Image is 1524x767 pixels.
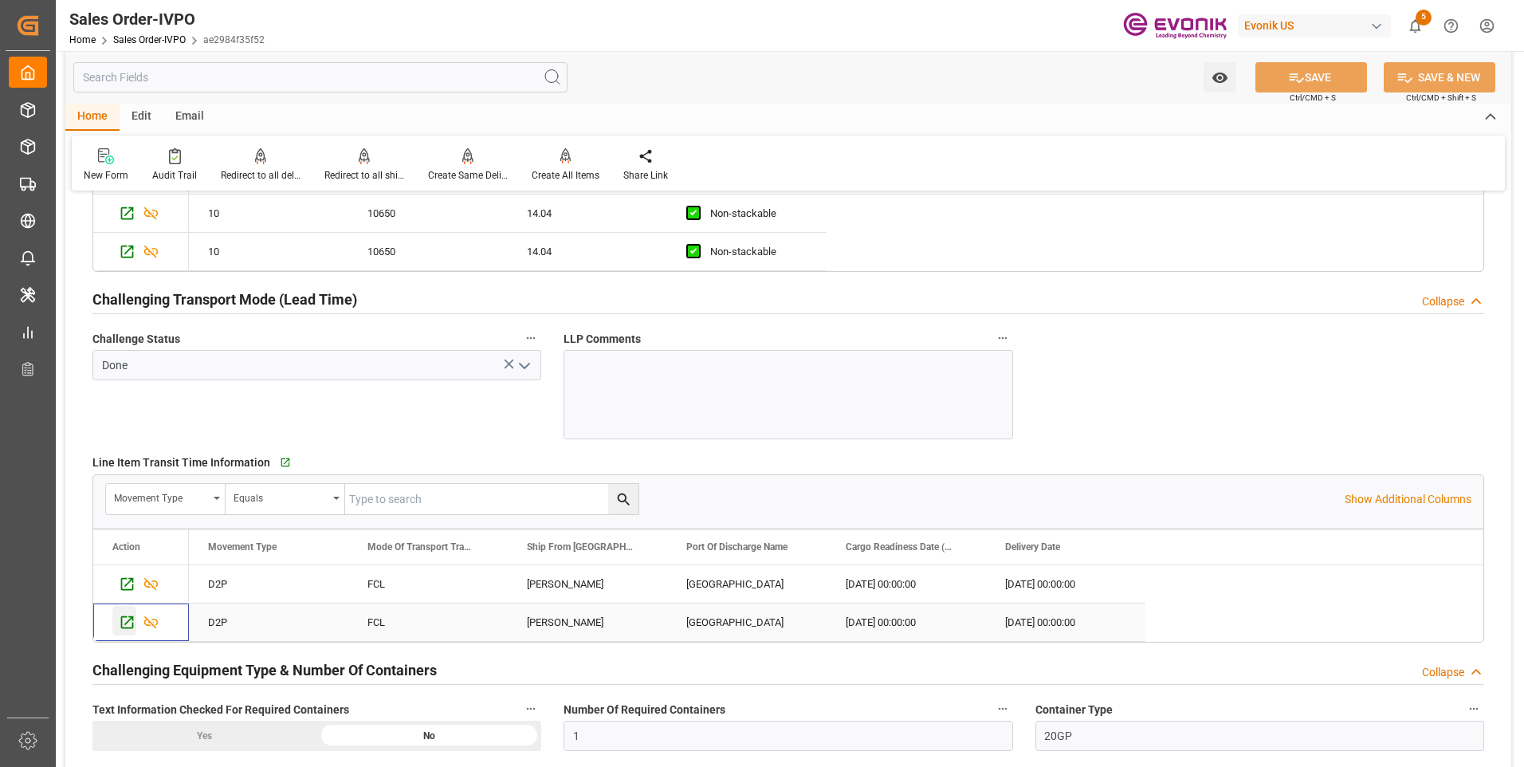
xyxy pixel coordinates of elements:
[106,484,226,514] button: open menu
[226,484,345,514] button: open menu
[1238,10,1397,41] button: Evonik US
[564,702,725,718] span: Number Of Required Containers
[508,604,667,641] div: [PERSON_NAME]
[113,34,186,45] a: Sales Order-IVPO
[208,541,277,553] span: Movement Type
[1035,702,1113,718] span: Container Type
[234,487,328,505] div: Equals
[163,104,216,131] div: Email
[428,168,508,183] div: Create Same Delivery Date
[92,659,437,681] h2: Challenging Equipment Type & Number Of Containers
[1422,664,1464,681] div: Collapse
[1463,698,1484,719] button: Container Type
[92,454,270,471] span: Line Item Transit Time Information
[348,233,508,270] div: 10650
[92,331,180,348] span: Challenge Status
[345,484,638,514] input: Type to search
[93,565,189,604] div: Press SPACE to select this row.
[1422,293,1464,310] div: Collapse
[189,565,1145,604] div: Press SPACE to select this row.
[1406,92,1476,104] span: Ctrl/CMD + Shift + S
[1238,14,1391,37] div: Evonik US
[1005,541,1060,553] span: Delivery Date
[120,104,163,131] div: Edit
[1416,10,1432,26] span: 5
[827,565,986,603] div: [DATE] 00:00:00
[1290,92,1336,104] span: Ctrl/CMD + S
[710,234,807,270] div: Non-stackable
[324,168,404,183] div: Redirect to all shipments
[986,604,1145,641] div: [DATE] 00:00:00
[846,541,953,553] span: Cargo Readiness Date (Shipping Date)
[710,195,807,232] div: Non-stackable
[114,487,208,505] div: Movement Type
[92,289,357,310] h2: Challenging Transport Mode (Lead Time)
[827,604,986,641] div: [DATE] 00:00:00
[189,604,348,641] div: D2P
[92,721,317,751] div: Yes
[608,484,638,514] button: search button
[992,698,1013,719] button: Number Of Required Containers
[112,541,140,553] div: Action
[93,233,189,271] div: Press SPACE to select this row.
[520,698,541,719] button: Text Information Checked For Required Containers
[65,104,120,131] div: Home
[508,565,667,603] div: [PERSON_NAME]
[93,195,189,233] div: Press SPACE to select this row.
[189,233,348,270] div: 10
[189,565,348,603] div: D2P
[986,565,1145,603] div: [DATE] 00:00:00
[1255,62,1367,92] button: SAVE
[189,195,348,232] div: 10
[348,195,508,232] div: 10650
[667,565,827,603] div: [GEOGRAPHIC_DATA]
[69,34,96,45] a: Home
[527,541,634,553] span: Ship From [GEOGRAPHIC_DATA]
[367,541,474,553] span: Mode Of Transport Translation
[512,353,536,378] button: open menu
[348,565,508,603] div: FCL
[73,62,568,92] input: Search Fields
[508,233,667,270] div: 14.04
[1397,8,1433,44] button: show 5 new notifications
[1433,8,1469,44] button: Help Center
[69,7,265,31] div: Sales Order-IVPO
[84,168,128,183] div: New Form
[686,541,788,553] span: Port Of Discharge Name
[189,195,827,233] div: Press SPACE to select this row.
[1384,62,1495,92] button: SAVE & NEW
[508,195,667,232] div: 14.04
[992,328,1013,348] button: LLP Comments
[93,604,189,642] div: Press SPACE to select this row.
[1123,12,1227,40] img: Evonik-brand-mark-Deep-Purple-RGB.jpeg_1700498283.jpeg
[1204,62,1236,92] button: open menu
[92,702,349,718] span: Text Information Checked For Required Containers
[152,168,197,183] div: Audit Trail
[520,328,541,348] button: Challenge Status
[564,331,641,348] span: LLP Comments
[623,168,668,183] div: Share Link
[189,604,1145,642] div: Press SPACE to select this row.
[189,233,827,271] div: Press SPACE to select this row.
[667,604,827,641] div: [GEOGRAPHIC_DATA]
[317,721,542,751] div: No
[348,604,508,641] div: FCL
[1345,491,1471,508] p: Show Additional Columns
[532,168,599,183] div: Create All Items
[221,168,300,183] div: Redirect to all deliveries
